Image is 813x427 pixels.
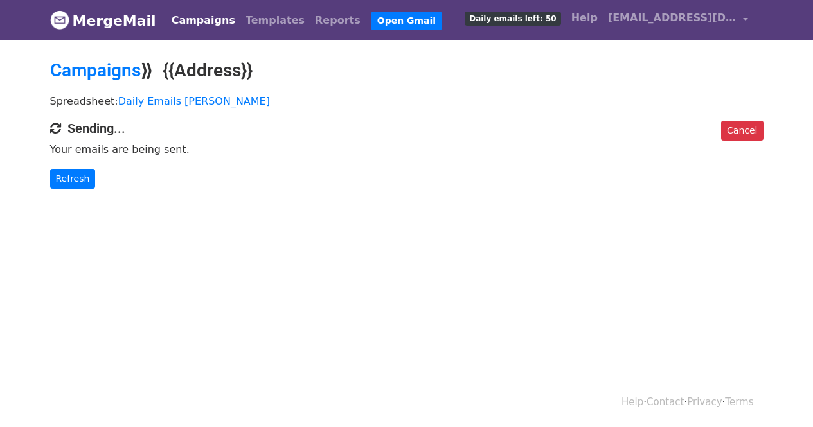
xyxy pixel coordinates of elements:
[50,169,96,189] a: Refresh
[647,396,684,408] a: Contact
[50,94,764,108] p: Spreadsheet:
[50,143,764,156] p: Your emails are being sent.
[240,8,310,33] a: Templates
[50,60,141,81] a: Campaigns
[465,12,560,26] span: Daily emails left: 50
[603,5,753,35] a: [EMAIL_ADDRESS][DOMAIN_NAME]
[118,95,270,107] a: Daily Emails [PERSON_NAME]
[460,5,566,31] a: Daily emails left: 50
[371,12,442,30] a: Open Gmail
[566,5,603,31] a: Help
[50,10,69,30] img: MergeMail logo
[608,10,737,26] span: [EMAIL_ADDRESS][DOMAIN_NAME]
[310,8,366,33] a: Reports
[621,396,643,408] a: Help
[725,396,753,408] a: Terms
[687,396,722,408] a: Privacy
[50,60,764,82] h2: ⟫ {{Address}}
[166,8,240,33] a: Campaigns
[721,121,763,141] a: Cancel
[50,121,764,136] h4: Sending...
[50,7,156,34] a: MergeMail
